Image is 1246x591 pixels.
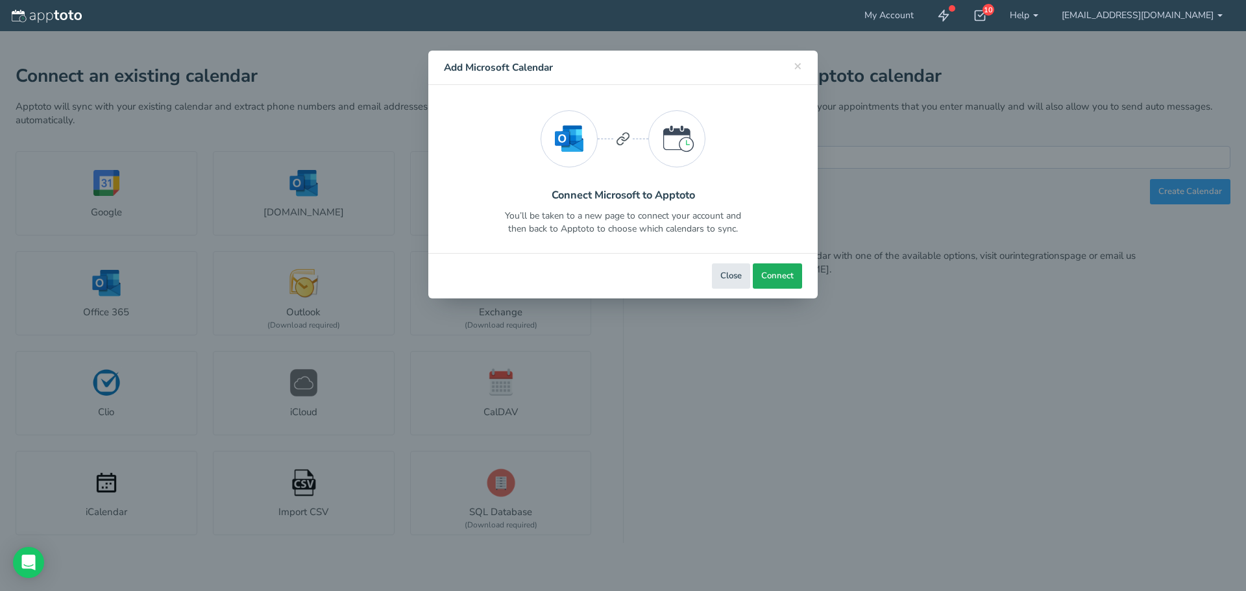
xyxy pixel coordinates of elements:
div: Open Intercom Messenger [13,547,44,578]
p: You’ll be taken to a new page to connect your account and then back to Apptoto to choose which ca... [505,210,741,235]
button: Connect [753,263,802,289]
span: Connect [761,270,794,282]
h2: Connect Microsoft to Apptoto [552,189,695,201]
button: Close [712,263,750,289]
span: × [794,56,802,75]
h4: Add Microsoft Calendar [444,60,802,75]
